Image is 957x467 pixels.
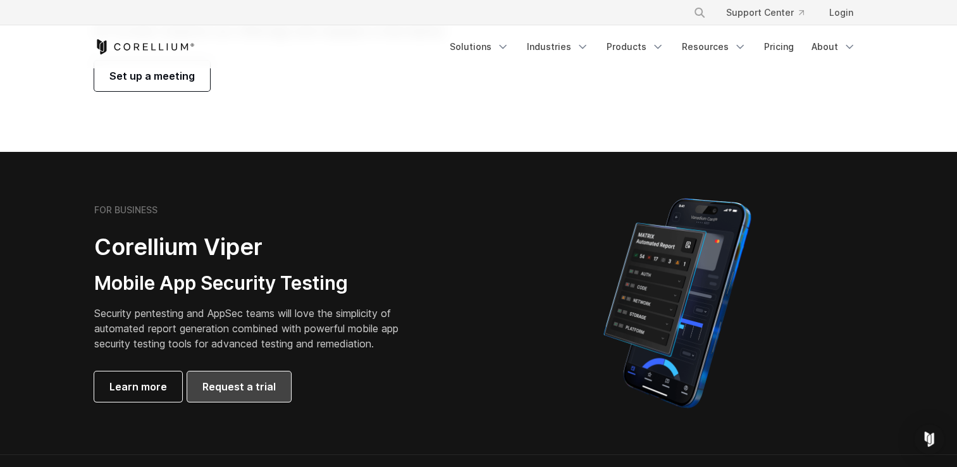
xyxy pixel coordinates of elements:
[94,39,195,54] a: Corellium Home
[94,271,418,296] h3: Mobile App Security Testing
[94,61,210,91] a: Set up a meeting
[442,35,517,58] a: Solutions
[688,1,711,24] button: Search
[678,1,863,24] div: Navigation Menu
[442,35,863,58] div: Navigation Menu
[804,35,863,58] a: About
[914,424,944,454] div: Open Intercom Messenger
[202,379,276,394] span: Request a trial
[819,1,863,24] a: Login
[109,68,195,84] span: Set up a meeting
[109,379,167,394] span: Learn more
[716,1,814,24] a: Support Center
[582,192,772,414] img: Corellium MATRIX automated report on iPhone showing app vulnerability test results across securit...
[599,35,672,58] a: Products
[187,371,291,402] a: Request a trial
[94,233,418,261] h2: Corellium Viper
[94,204,157,216] h6: FOR BUSINESS
[519,35,596,58] a: Industries
[756,35,801,58] a: Pricing
[94,371,182,402] a: Learn more
[94,306,418,351] p: Security pentesting and AppSec teams will love the simplicity of automated report generation comb...
[674,35,754,58] a: Resources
